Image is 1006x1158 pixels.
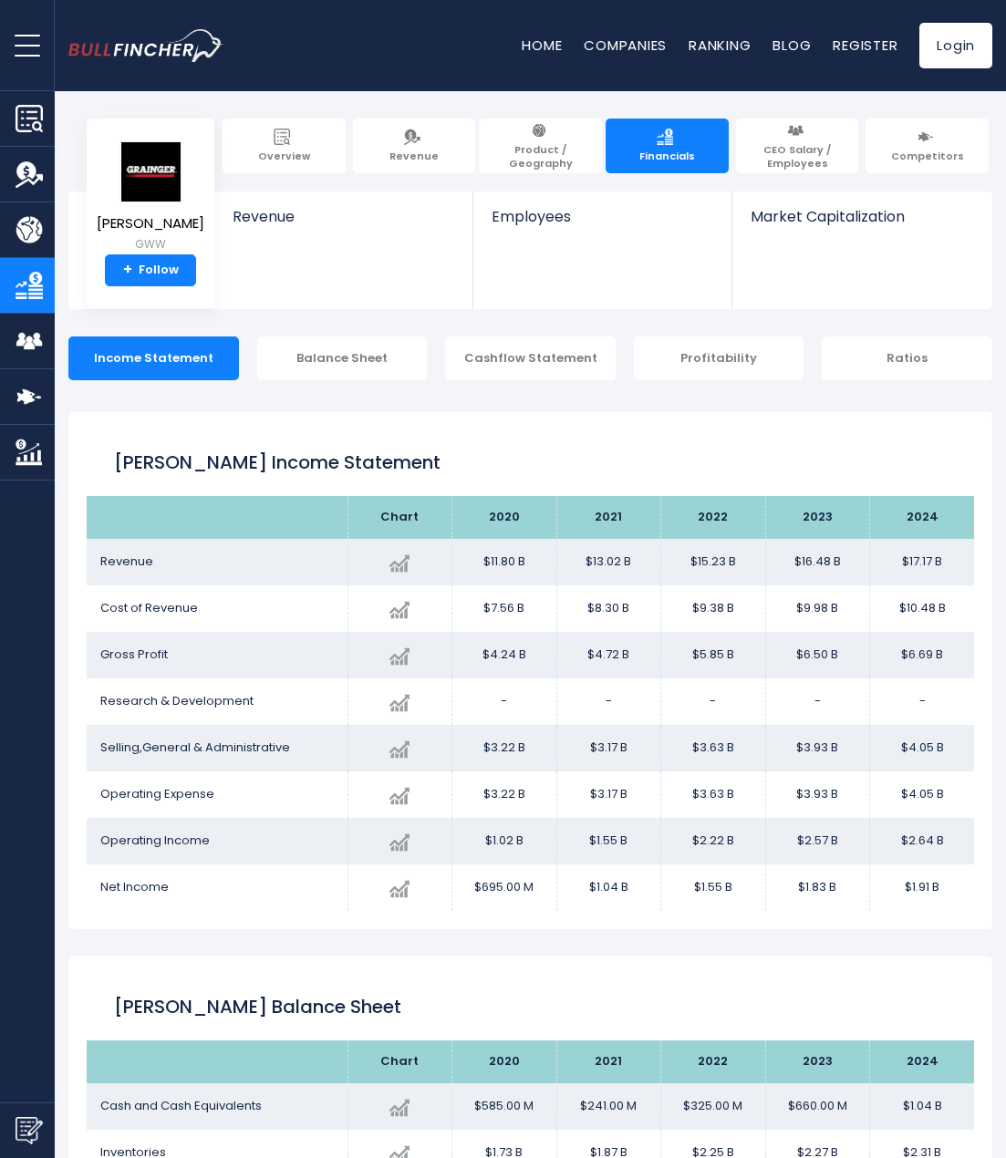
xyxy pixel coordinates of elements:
[736,119,859,173] a: CEO Salary / Employees
[452,539,556,585] td: $11.80 B
[765,725,869,771] td: $3.93 B
[745,143,850,170] span: CEO Salary / Employees
[765,585,869,632] td: $9.98 B
[68,29,223,62] img: bullfincher logo
[100,1097,262,1114] span: Cash and Cash Equivalents
[100,553,153,570] span: Revenue
[765,632,869,678] td: $6.50 B
[661,585,765,632] td: $9.38 B
[556,818,660,864] td: $1.55 B
[870,585,974,632] td: $10.48 B
[661,1040,765,1083] th: 2022
[765,1083,869,1130] td: $660.00 M
[100,646,168,663] span: Gross Profit
[488,143,593,170] span: Product / Geography
[556,585,660,632] td: $8.30 B
[765,678,869,725] td: -
[822,336,992,380] div: Ratios
[96,140,205,254] a: [PERSON_NAME] GWW
[100,785,214,802] span: Operating Expense
[257,336,428,380] div: Balance Sheet
[661,1083,765,1130] td: $325.00 M
[661,818,765,864] td: $2.22 B
[556,678,660,725] td: -
[661,496,765,539] th: 2022
[445,336,616,380] div: Cashflow Statement
[452,725,556,771] td: $3.22 B
[452,1083,556,1130] td: $585.00 M
[661,632,765,678] td: $5.85 B
[833,36,897,55] a: Register
[119,141,182,202] img: GWW logo
[556,864,660,911] td: $1.04 B
[870,818,974,864] td: $2.64 B
[751,208,972,225] span: Market Capitalization
[347,1040,451,1083] th: Chart
[68,29,251,62] a: Go to homepage
[100,878,169,895] span: Net Income
[123,262,132,278] strong: +
[765,539,869,585] td: $16.48 B
[347,496,451,539] th: Chart
[866,119,989,173] a: Competitors
[452,771,556,818] td: $3.22 B
[765,864,869,911] td: $1.83 B
[556,1083,660,1130] td: $241.00 M
[556,1040,660,1083] th: 2021
[258,150,310,162] span: Overview
[223,119,346,173] a: Overview
[452,678,556,725] td: -
[233,208,455,225] span: Revenue
[522,36,562,55] a: Home
[661,725,765,771] td: $3.63 B
[870,1083,974,1130] td: $1.04 B
[452,585,556,632] td: $7.56 B
[870,496,974,539] th: 2024
[214,191,473,256] a: Revenue
[732,191,990,256] a: Market Capitalization
[584,36,667,55] a: Companies
[556,771,660,818] td: $3.17 B
[765,771,869,818] td: $3.93 B
[353,119,476,173] a: Revenue
[97,236,204,253] small: GWW
[870,1040,974,1083] th: 2024
[556,496,660,539] th: 2021
[870,678,974,725] td: -
[97,216,204,232] span: [PERSON_NAME]
[870,632,974,678] td: $6.69 B
[773,36,811,55] a: Blog
[105,254,196,287] a: +Follow
[114,449,947,476] h1: [PERSON_NAME] Income Statement
[100,832,210,849] span: Operating Income
[661,539,765,585] td: $15.23 B
[389,150,439,162] span: Revenue
[606,119,729,173] a: Financials
[114,993,947,1020] h2: [PERSON_NAME] Balance Sheet
[891,150,964,162] span: Competitors
[870,725,974,771] td: $4.05 B
[100,692,254,709] span: Research & Development
[452,818,556,864] td: $1.02 B
[634,336,804,380] div: Profitability
[452,496,556,539] th: 2020
[639,150,695,162] span: Financials
[765,496,869,539] th: 2023
[870,539,974,585] td: $17.17 B
[452,1040,556,1083] th: 2020
[68,336,239,380] div: Income Statement
[452,632,556,678] td: $4.24 B
[100,599,198,616] span: Cost of Revenue
[870,771,974,818] td: $4.05 B
[479,119,602,173] a: Product / Geography
[556,725,660,771] td: $3.17 B
[661,678,765,725] td: -
[661,864,765,911] td: $1.55 B
[765,818,869,864] td: $2.57 B
[919,23,992,68] a: Login
[473,191,731,256] a: Employees
[492,208,712,225] span: Employees
[100,739,290,756] span: Selling,General & Administrative
[452,864,556,911] td: $695.00 M
[765,1040,869,1083] th: 2023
